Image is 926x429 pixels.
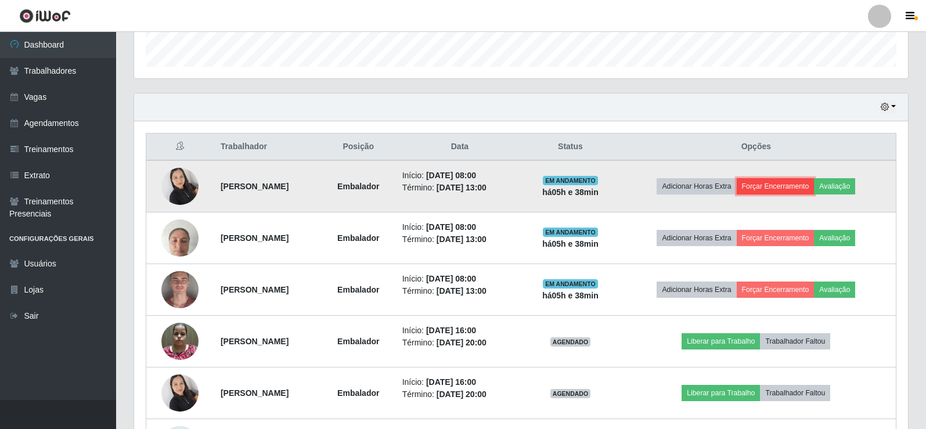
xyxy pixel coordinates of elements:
[161,316,199,366] img: 1712714567127.jpeg
[737,230,815,246] button: Forçar Encerramento
[542,188,599,197] strong: há 05 h e 38 min
[543,228,598,237] span: EM ANDAMENTO
[437,183,487,192] time: [DATE] 13:00
[550,337,591,347] span: AGENDADO
[524,134,616,161] th: Status
[760,385,830,401] button: Trabalhador Faltou
[402,337,518,349] li: Término:
[760,333,830,349] button: Trabalhador Faltou
[814,282,855,298] button: Avaliação
[161,214,199,263] img: 1726585318668.jpeg
[426,326,476,335] time: [DATE] 16:00
[337,182,379,191] strong: Embalador
[542,239,599,248] strong: há 05 h e 38 min
[337,233,379,243] strong: Embalador
[657,230,736,246] button: Adicionar Horas Extra
[402,376,518,388] li: Início:
[221,285,289,294] strong: [PERSON_NAME]
[617,134,896,161] th: Opções
[19,9,71,23] img: CoreUI Logo
[402,388,518,401] li: Término:
[221,233,289,243] strong: [PERSON_NAME]
[426,171,476,180] time: [DATE] 08:00
[221,388,289,398] strong: [PERSON_NAME]
[402,273,518,285] li: Início:
[161,368,199,417] img: 1722007663957.jpeg
[682,385,760,401] button: Liberar para Trabalho
[437,390,487,399] time: [DATE] 20:00
[214,134,322,161] th: Trabalhador
[437,338,487,347] time: [DATE] 20:00
[426,222,476,232] time: [DATE] 08:00
[426,274,476,283] time: [DATE] 08:00
[682,333,760,349] button: Liberar para Trabalho
[402,221,518,233] li: Início:
[161,161,199,211] img: 1722007663957.jpeg
[437,235,487,244] time: [DATE] 13:00
[337,285,379,294] strong: Embalador
[161,251,199,328] img: 1750082443540.jpeg
[402,182,518,194] li: Término:
[814,178,855,194] button: Avaliação
[550,389,591,398] span: AGENDADO
[737,282,815,298] button: Forçar Encerramento
[543,279,598,289] span: EM ANDAMENTO
[221,182,289,191] strong: [PERSON_NAME]
[657,178,736,194] button: Adicionar Horas Extra
[402,170,518,182] li: Início:
[542,291,599,300] strong: há 05 h e 38 min
[402,285,518,297] li: Término:
[437,286,487,295] time: [DATE] 13:00
[426,377,476,387] time: [DATE] 16:00
[543,176,598,185] span: EM ANDAMENTO
[337,337,379,346] strong: Embalador
[657,282,736,298] button: Adicionar Horas Extra
[221,337,289,346] strong: [PERSON_NAME]
[402,325,518,337] li: Início:
[402,233,518,246] li: Término:
[814,230,855,246] button: Avaliação
[337,388,379,398] strong: Embalador
[395,134,525,161] th: Data
[737,178,815,194] button: Forçar Encerramento
[322,134,395,161] th: Posição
